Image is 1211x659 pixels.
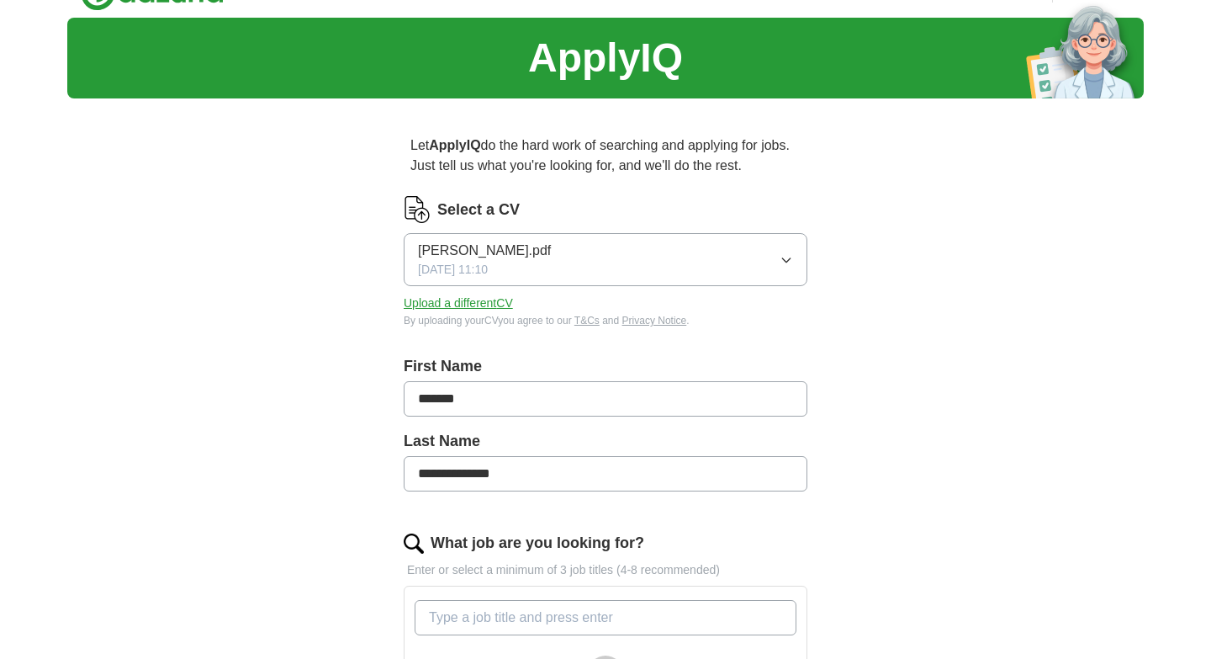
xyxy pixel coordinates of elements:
[415,600,796,635] input: Type a job title and press enter
[418,241,551,261] span: [PERSON_NAME].pdf
[404,561,807,579] p: Enter or select a minimum of 3 job titles (4-8 recommended)
[404,430,807,453] label: Last Name
[574,315,600,327] a: T&Cs
[429,138,480,152] strong: ApplyIQ
[622,315,687,327] a: Privacy Notice
[404,534,424,554] img: search.png
[404,196,431,223] img: CV Icon
[404,355,807,378] label: First Name
[404,233,807,286] button: [PERSON_NAME].pdf[DATE] 11:10
[404,295,513,312] button: Upload a differentCV
[431,532,644,555] label: What job are you looking for?
[404,313,807,328] div: By uploading your CV you agree to our and .
[418,261,488,279] span: [DATE] 11:10
[404,129,807,183] p: Let do the hard work of searching and applying for jobs. Just tell us what you're looking for, an...
[437,199,520,221] label: Select a CV
[528,28,683,88] h1: ApplyIQ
